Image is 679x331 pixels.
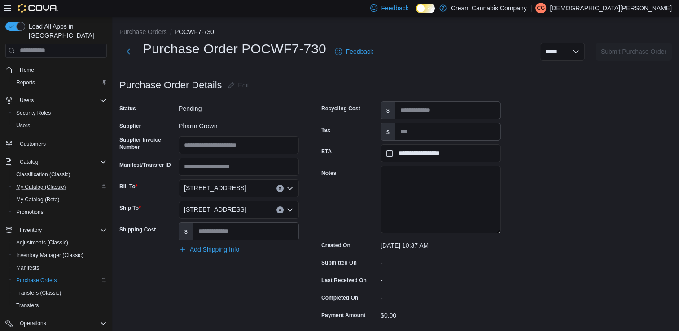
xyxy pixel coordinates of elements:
[119,80,222,91] h3: Purchase Order Details
[9,107,110,119] button: Security Roles
[13,237,107,248] span: Adjustments (Classic)
[13,182,107,192] span: My Catalog (Classic)
[9,261,110,274] button: Manifests
[179,223,193,240] label: $
[13,207,47,218] a: Promotions
[321,105,360,112] label: Recycling Cost
[119,122,141,130] label: Supplier
[13,275,61,286] a: Purchase Orders
[20,226,42,234] span: Inventory
[16,109,51,117] span: Security Roles
[179,101,299,112] div: Pending
[9,249,110,261] button: Inventory Manager (Classic)
[119,27,672,38] nav: An example of EuiBreadcrumbs
[238,81,249,90] span: Edit
[381,273,501,284] div: -
[13,287,65,298] a: Transfers (Classic)
[9,299,110,312] button: Transfers
[381,238,501,249] div: [DATE] 10:37 AM
[601,47,666,56] span: Submit Purchase Order
[13,169,74,180] a: Classification (Classic)
[119,136,175,151] label: Supplier Invoice Number
[9,193,110,206] button: My Catalog (Beta)
[16,122,30,129] span: Users
[13,108,54,118] a: Security Roles
[381,102,395,119] label: $
[16,64,107,75] span: Home
[9,287,110,299] button: Transfers (Classic)
[184,183,246,193] span: [STREET_ADDRESS]
[16,318,107,329] span: Operations
[119,28,167,35] button: Purchase Orders
[416,4,435,13] input: Dark Mode
[13,77,107,88] span: Reports
[119,105,136,112] label: Status
[16,65,38,75] a: Home
[13,275,107,286] span: Purchase Orders
[276,206,284,213] button: Clear input
[16,277,57,284] span: Purchase Orders
[16,252,83,259] span: Inventory Manager (Classic)
[321,242,350,249] label: Created On
[13,120,34,131] a: Users
[2,317,110,330] button: Operations
[16,302,39,309] span: Transfers
[276,185,284,192] button: Clear input
[346,47,373,56] span: Feedback
[13,207,107,218] span: Promotions
[25,22,107,40] span: Load All Apps in [GEOGRAPHIC_DATA]
[2,137,110,150] button: Customers
[535,3,546,13] div: Christian Gallagher
[13,120,107,131] span: Users
[381,144,501,162] input: Press the down key to open a popover containing a calendar.
[175,240,243,258] button: Add Shipping Info
[16,157,107,167] span: Catalog
[16,239,68,246] span: Adjustments (Classic)
[13,169,107,180] span: Classification (Classic)
[20,97,34,104] span: Users
[9,236,110,249] button: Adjustments (Classic)
[381,256,501,266] div: -
[20,66,34,74] span: Home
[2,224,110,236] button: Inventory
[381,123,395,140] label: $
[13,262,107,273] span: Manifests
[321,170,336,177] label: Notes
[224,76,253,94] button: Edit
[530,3,532,13] p: |
[9,119,110,132] button: Users
[16,209,44,216] span: Promotions
[13,250,87,261] a: Inventory Manager (Classic)
[331,43,377,61] a: Feedback
[16,157,42,167] button: Catalog
[175,28,214,35] button: POCWF7-730
[2,156,110,168] button: Catalog
[119,161,171,169] label: Manifest/Transfer ID
[381,291,501,301] div: -
[20,158,38,165] span: Catalog
[119,43,137,61] button: Next
[9,76,110,89] button: Reports
[16,196,60,203] span: My Catalog (Beta)
[13,182,70,192] a: My Catalog (Classic)
[13,194,63,205] a: My Catalog (Beta)
[16,225,107,235] span: Inventory
[184,204,246,215] span: [STREET_ADDRESS]
[321,277,367,284] label: Last Received On
[13,77,39,88] a: Reports
[16,264,39,271] span: Manifests
[179,119,299,130] div: Pharm Grown
[16,138,107,149] span: Customers
[13,250,107,261] span: Inventory Manager (Classic)
[13,194,107,205] span: My Catalog (Beta)
[190,245,240,254] span: Add Shipping Info
[321,294,358,301] label: Completed On
[451,3,527,13] p: Cream Cannabis Company
[13,287,107,298] span: Transfers (Classic)
[143,40,326,58] h1: Purchase Order POCWF7-730
[16,225,45,235] button: Inventory
[2,63,110,76] button: Home
[20,320,46,327] span: Operations
[119,226,156,233] label: Shipping Cost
